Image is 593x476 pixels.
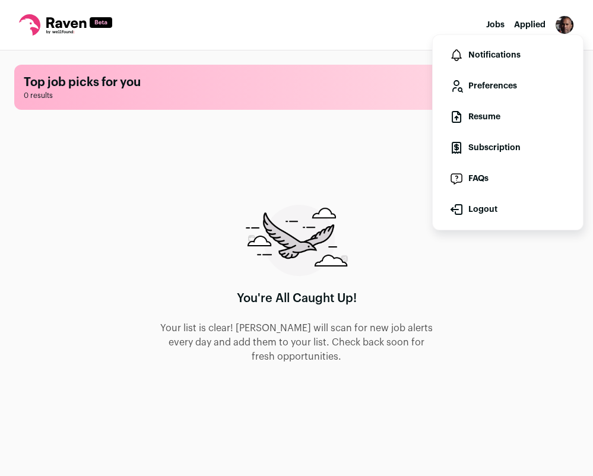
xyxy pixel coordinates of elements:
[486,21,505,29] a: Jobs
[442,72,573,100] a: Preferences
[555,15,574,34] button: Open dropdown
[442,195,573,224] button: Logout
[442,103,573,131] a: Resume
[442,164,573,193] a: FAQs
[24,91,569,100] span: 0 results
[24,74,569,91] h1: Top job picks for you
[159,321,435,364] p: Your list is clear! [PERSON_NAME] will scan for new job alerts every day and add them to your lis...
[442,41,573,69] a: Notifications
[514,21,546,29] a: Applied
[555,15,574,34] img: 5298499-medium_jpg
[246,205,348,276] img: raven-searching-graphic-988e480d85f2d7ca07d77cea61a0e572c166f105263382683f1c6e04060d3bee.png
[237,290,357,307] h1: You're All Caught Up!
[442,134,573,162] a: Subscription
